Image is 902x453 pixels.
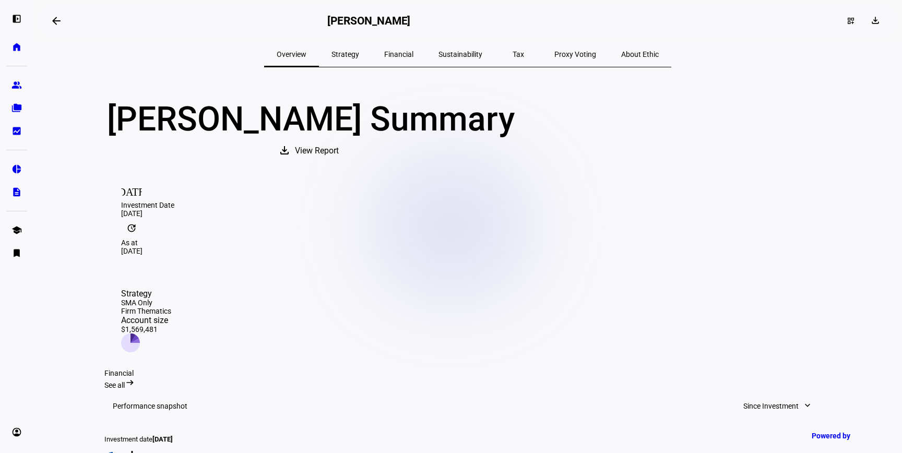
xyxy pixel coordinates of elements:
span: Proxy Voting [554,51,596,58]
a: folder_copy [6,98,27,118]
div: As at [121,239,814,247]
a: pie_chart [6,159,27,180]
span: Since Investment [743,396,799,416]
eth-mat-symbol: folder_copy [11,103,22,113]
a: home [6,37,27,57]
span: [DATE] [152,435,173,443]
eth-mat-symbol: bookmark [11,248,22,258]
span: View Report [295,138,339,163]
eth-mat-symbol: bid_landscape [11,126,22,136]
span: See all [104,381,125,389]
span: Sustainability [438,51,482,58]
div: [DATE] [121,247,814,255]
div: [PERSON_NAME] Summary [104,101,517,138]
mat-icon: [DATE] [121,180,142,201]
span: Overview [277,51,306,58]
span: Financial [384,51,413,58]
button: Since Investment [733,396,823,416]
div: Investment date [104,435,427,443]
a: group [6,75,27,96]
div: $1,569,481 [121,325,171,333]
eth-mat-symbol: left_panel_open [11,14,22,24]
a: Powered by [806,426,886,445]
div: Account size [121,315,171,325]
div: Firm Thematics [121,307,171,315]
eth-mat-symbol: group [11,80,22,90]
eth-mat-symbol: school [11,225,22,235]
mat-icon: download [870,15,881,26]
h3: Performance snapshot [113,402,187,410]
div: Investment Date [121,201,814,209]
div: Financial [104,369,831,377]
eth-mat-symbol: account_circle [11,427,22,437]
eth-mat-symbol: home [11,42,22,52]
eth-mat-symbol: pie_chart [11,164,22,174]
mat-icon: expand_more [802,400,813,411]
div: SMA Only [121,299,171,307]
button: View Report [268,138,353,163]
div: Strategy [121,289,171,299]
a: description [6,182,27,202]
mat-icon: arrow_backwards [50,15,63,27]
a: bid_landscape [6,121,27,141]
mat-icon: update [121,218,142,239]
eth-mat-symbol: description [11,187,22,197]
span: Tax [513,51,524,58]
span: About Ethic [621,51,659,58]
mat-icon: download [278,144,291,157]
mat-icon: arrow_right_alt [125,377,135,388]
mat-icon: dashboard_customize [847,17,855,25]
h2: [PERSON_NAME] [327,15,411,27]
div: [DATE] [121,209,814,218]
span: Strategy [331,51,359,58]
